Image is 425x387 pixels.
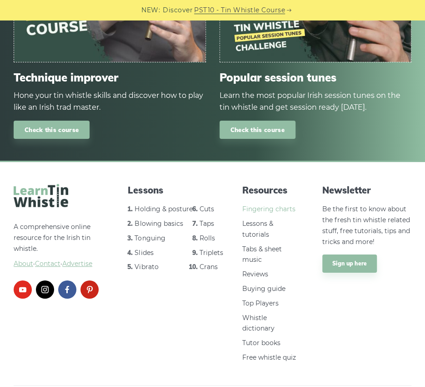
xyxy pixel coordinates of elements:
[242,285,285,293] a: Buying guide
[242,219,273,239] a: Lessons & tutorials
[135,263,158,271] a: Vibrato
[242,339,280,347] a: Tutor books
[199,234,215,242] a: Rolls
[220,121,295,139] a: Check this course
[35,260,60,268] span: Contact
[62,260,92,268] span: Advertise
[14,184,68,207] img: LearnTinWhistle.com
[199,249,223,257] a: Triplets
[135,219,183,228] a: Blowing basics
[199,263,217,271] a: Crans
[14,222,103,270] p: A comprehensive online resource for the Irish tin whistle.
[36,280,54,299] a: instagram
[242,353,296,362] a: Free whistle quiz
[14,90,206,113] div: Hone your tin whistle skills and discover how to play like an Irish trad master.
[242,270,268,278] a: Reviews
[58,280,76,299] a: facebook
[135,249,153,257] a: Slides
[322,255,377,273] a: Sign up here
[14,280,32,299] a: youtube
[220,71,412,84] span: Popular session tunes
[135,234,165,242] a: Tonguing
[322,204,411,247] p: Be the first to know about the fresh tin whistle related stuff, free tutorials, tips and tricks a...
[141,5,160,15] span: NEW:
[35,260,92,268] a: Contact·Advertise
[135,205,192,213] a: Holding & posture
[242,299,279,307] a: Top Players
[14,260,33,268] a: About
[163,5,193,15] span: Discover
[80,280,99,299] a: pinterest
[199,219,214,228] a: Taps
[128,184,217,197] span: Lessons
[14,259,103,270] span: ·
[242,184,297,197] span: Resources
[242,205,295,213] a: Fingering charts
[14,71,206,84] span: Technique improver
[194,5,285,15] a: PST10 - Tin Whistle Course
[242,245,282,264] a: Tabs & sheet music
[220,90,412,113] div: Learn the most popular Irish session tunes on the tin whistle and get session ready [DATE].
[322,184,411,197] span: Newsletter
[242,314,275,333] a: Whistle dictionary
[199,205,214,213] a: Cuts
[14,121,90,139] a: Check this course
